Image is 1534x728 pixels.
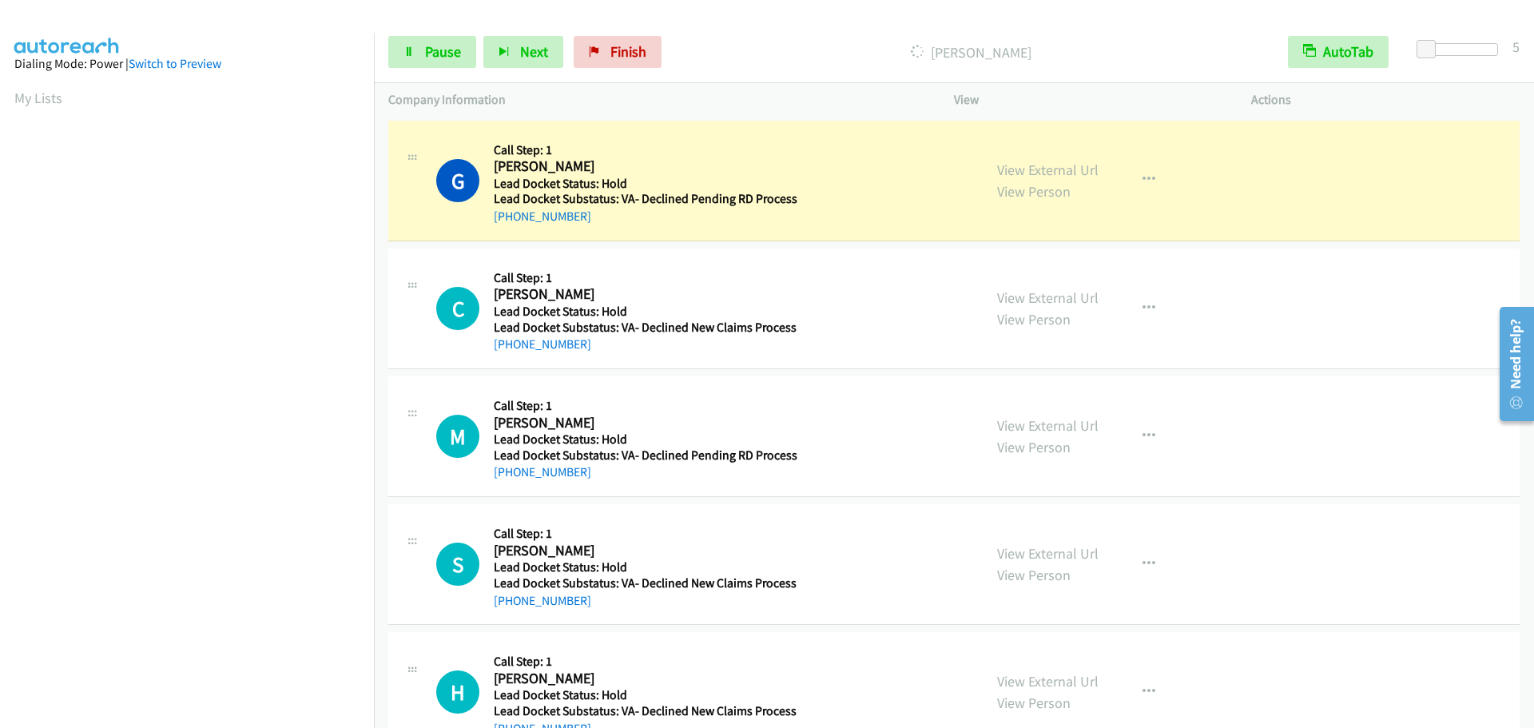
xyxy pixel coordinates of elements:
a: View External Url [997,416,1099,435]
a: [PHONE_NUMBER] [494,209,591,224]
div: Delay between calls (in seconds) [1425,43,1498,56]
a: View Person [997,438,1071,456]
a: View External Url [997,544,1099,563]
a: View External Url [997,288,1099,307]
span: Next [520,42,548,61]
h1: C [436,287,479,330]
div: The call is yet to be attempted [436,543,479,586]
h1: M [436,415,479,458]
a: Pause [388,36,476,68]
button: AutoTab [1288,36,1389,68]
h5: Lead Docket Status: Hold [494,687,797,703]
span: Finish [610,42,646,61]
a: View External Url [997,161,1099,179]
h1: G [436,159,479,202]
a: View Person [997,694,1071,712]
a: [PHONE_NUMBER] [494,336,591,352]
h5: Call Step: 1 [494,526,797,542]
a: Switch to Preview [129,56,221,71]
div: Dialing Mode: Power | [14,54,360,74]
h1: S [436,543,479,586]
a: View Person [997,310,1071,328]
span: Pause [425,42,461,61]
p: View [954,90,1222,109]
p: Company Information [388,90,925,109]
h2: [PERSON_NAME] [494,670,791,688]
h5: Lead Docket Status: Hold [494,176,797,192]
a: View External Url [997,672,1099,690]
h2: [PERSON_NAME] [494,414,791,432]
a: [PHONE_NUMBER] [494,593,591,608]
div: 5 [1512,36,1520,58]
a: View Person [997,182,1071,201]
h5: Lead Docket Status: Hold [494,304,797,320]
p: Actions [1251,90,1520,109]
a: [PHONE_NUMBER] [494,464,591,479]
h5: Call Step: 1 [494,270,797,286]
h2: [PERSON_NAME] [494,157,791,176]
h5: Call Step: 1 [494,142,797,158]
h5: Lead Docket Substatus: VA- Declined New Claims Process [494,320,797,336]
div: The call is yet to be attempted [436,670,479,714]
h5: Lead Docket Substatus: VA- Declined Pending RD Process [494,191,797,207]
iframe: Resource Center [1488,300,1534,428]
div: The call is yet to be attempted [436,287,479,330]
a: View Person [997,566,1071,584]
h5: Call Step: 1 [494,398,797,414]
h5: Lead Docket Substatus: VA- Declined Pending RD Process [494,448,797,463]
a: Finish [574,36,662,68]
h5: Lead Docket Status: Hold [494,559,797,575]
h5: Lead Docket Substatus: VA- Declined New Claims Process [494,703,797,719]
h1: H [436,670,479,714]
h2: [PERSON_NAME] [494,542,791,560]
h5: Lead Docket Status: Hold [494,432,797,448]
h5: Call Step: 1 [494,654,797,670]
p: [PERSON_NAME] [683,42,1259,63]
h5: Lead Docket Substatus: VA- Declined New Claims Process [494,575,797,591]
h2: [PERSON_NAME] [494,285,791,304]
a: My Lists [14,89,62,107]
div: The call is yet to be attempted [436,415,479,458]
button: Next [483,36,563,68]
